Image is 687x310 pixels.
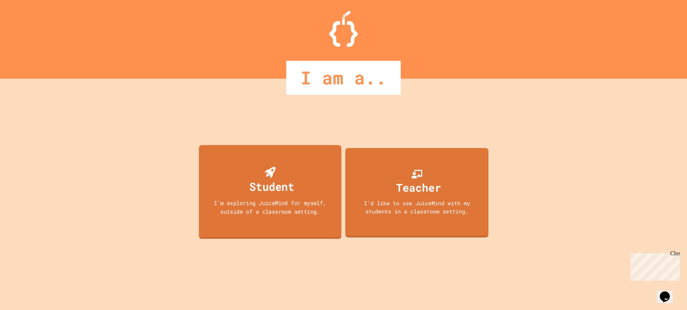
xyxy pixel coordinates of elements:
div: I'm exploring JuiceMind for myself, outside of a classroom setting. [206,198,334,215]
div: Chat with us now!Close [3,3,49,45]
iframe: chat widget [657,281,680,303]
div: Student [249,178,294,195]
img: Logo.svg [329,11,358,47]
div: I am a.. [286,61,401,95]
div: Teacher [396,179,441,196]
div: I'd like to use JuiceMind with my students in a classroom setting. [352,199,481,215]
iframe: chat widget [628,250,680,281]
